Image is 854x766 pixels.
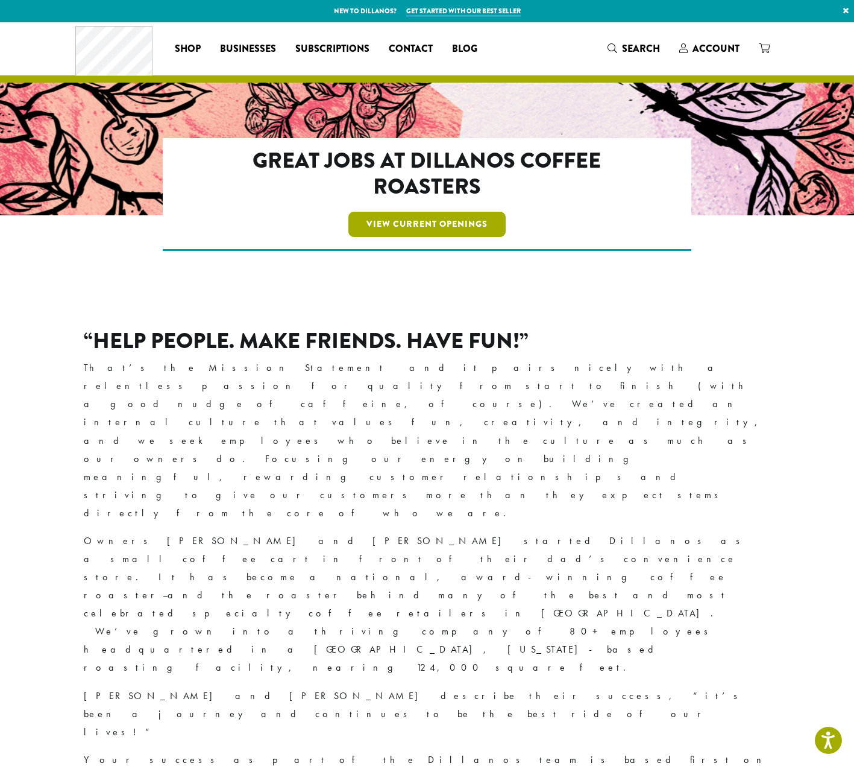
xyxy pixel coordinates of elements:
[84,328,771,354] h2: “Help People. Make Friends. Have Fun!”
[175,42,201,57] span: Shop
[348,212,506,237] a: View Current Openings
[215,148,639,200] h2: Great Jobs at Dillanos Coffee Roasters
[598,39,670,59] a: Search
[295,42,369,57] span: Subscriptions
[389,42,433,57] span: Contact
[622,42,660,55] span: Search
[84,359,771,522] p: That’s the Mission Statement and it pairs nicely with a relentless passion for quality from start...
[452,42,477,57] span: Blog
[165,39,210,59] a: Shop
[84,687,771,741] p: [PERSON_NAME] and [PERSON_NAME] describe their success, “it’s been a journey and continues to be ...
[84,532,771,677] p: Owners [PERSON_NAME] and [PERSON_NAME] started Dillanos as a small coffee cart in front of their ...
[692,42,739,55] span: Account
[220,42,276,57] span: Businesses
[406,6,521,16] a: Get started with our best seller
